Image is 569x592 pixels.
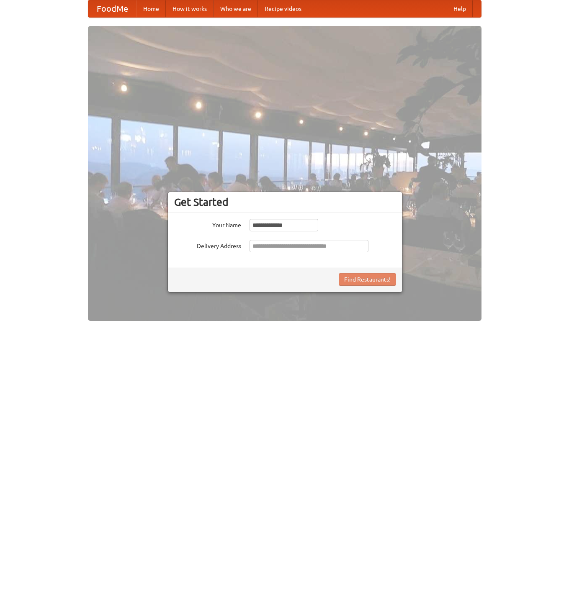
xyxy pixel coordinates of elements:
[174,196,396,208] h3: Get Started
[136,0,166,17] a: Home
[339,273,396,286] button: Find Restaurants!
[88,0,136,17] a: FoodMe
[447,0,473,17] a: Help
[214,0,258,17] a: Who we are
[174,219,241,229] label: Your Name
[258,0,308,17] a: Recipe videos
[166,0,214,17] a: How it works
[174,240,241,250] label: Delivery Address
